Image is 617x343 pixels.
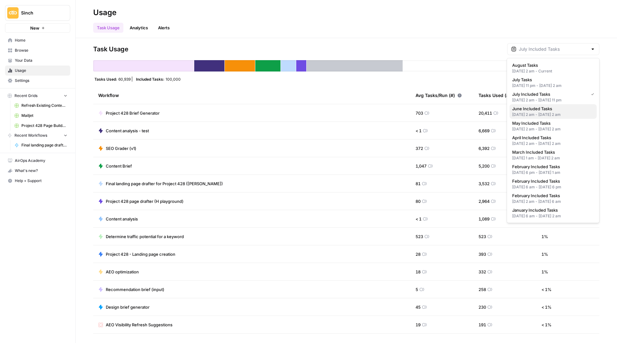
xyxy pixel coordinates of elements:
input: July Included Tasks [519,46,588,52]
span: 258 [478,286,486,293]
a: Content analysis - test [98,128,149,134]
span: July Included Tasks [512,91,586,97]
span: 523 [478,233,486,240]
a: Determine traffic potential for a keyword [98,233,184,240]
span: January Included Tasks [512,207,592,213]
span: 2,964 [478,198,490,204]
span: 191 [478,322,486,328]
span: Recent Workflows [14,133,47,138]
button: What's new? [5,166,70,176]
span: Tasks Used: [94,77,117,82]
div: What's new? [5,166,70,175]
span: Browse [15,48,67,53]
span: February Included Tasks [512,163,592,170]
span: Recent Grids [14,93,37,99]
span: July Tasks [512,77,592,83]
a: Mailjet [12,111,70,121]
span: August Tasks [512,62,592,68]
span: Content analysis - test [106,128,149,134]
span: Sinch [21,10,59,16]
div: Usage [93,8,116,18]
div: [DATE] 2 am - [DATE] 6 am [512,199,594,204]
a: AEO optimization [98,269,139,275]
div: [DATE] 1 am - [DATE] 2 am [512,155,594,161]
span: Project 428 page drafter (H playground) [106,198,184,204]
span: 19 [416,322,421,328]
div: [DATE] 2 am - [DATE] 2 am [512,141,594,146]
span: 703 [416,110,423,116]
span: 1 % [541,233,548,240]
span: 5,200 [478,163,490,169]
span: Your Data [15,58,67,63]
a: SEO Grader (v1) [98,145,136,151]
a: Project 428 - Landing page creation [98,251,175,257]
span: 81 [416,180,421,187]
a: Final landing page drafter for Project 428 ([PERSON_NAME]) [12,140,70,150]
span: 60,939 [118,77,131,82]
span: Included Tasks: [136,77,164,82]
a: Content analysis [98,216,138,222]
div: [DATE] 6 am - [DATE] 6 pm [512,184,594,190]
div: Avg Tasks/Run (#) [416,87,462,104]
span: Project 428 - Landing page creation [106,251,175,257]
span: Content Brief [106,163,132,169]
div: [DATE] 2 am - [DATE] 2 am [512,112,594,117]
span: Mailjet [21,113,67,118]
span: June Included Tasks [512,106,592,112]
button: Workspace: Sinch [5,5,70,21]
span: < 1 % [541,286,552,293]
button: Recent Workflows [5,131,70,140]
span: February Included Tasks [512,178,592,184]
span: 230 [478,304,486,310]
div: [DATE] 6 pm - [DATE] 1 am [512,170,594,175]
span: 1 % [541,269,548,275]
a: Final landing page drafter for Project 428 ([PERSON_NAME]) [98,180,223,187]
a: Alerts [154,23,173,33]
span: Project 428 Page Builder Tracker (NEW) [21,123,67,129]
span: 3,532 [478,180,490,187]
span: 523 [416,233,423,240]
span: 80 [416,198,421,204]
span: March Included Tasks [512,149,592,155]
a: AirOps Academy [5,156,70,166]
span: 5 [416,286,418,293]
a: Home [5,35,70,45]
button: Help + Support [5,176,70,186]
div: Tasks Used (#) [478,87,523,104]
span: 332 [478,269,486,275]
a: Content Brief [98,163,132,169]
a: Recommendation brief (input) [98,286,164,293]
div: Workflow [98,87,405,104]
span: Help + Support [15,178,67,184]
span: May Included Tasks [512,120,592,126]
span: Determine traffic potential for a keyword [106,233,184,240]
span: Content analysis [106,216,138,222]
span: AirOps Academy [15,158,67,163]
span: February Included Tasks [512,192,592,199]
span: 100,000 [166,77,181,82]
div: [DATE] 2 am - [DATE] 2 am [512,126,594,132]
span: Settings [15,78,67,83]
span: < 1 [416,128,422,134]
span: AEO optimization [106,269,139,275]
a: Analytics [126,23,152,33]
span: Design brief generator [106,304,150,310]
span: 6,392 [478,145,490,151]
a: Refresh Existing Content (1) [12,100,70,111]
button: New [5,23,70,33]
span: Final landing page drafter for Project 428 ([PERSON_NAME]) [21,142,67,148]
div: [DATE] 2 am - Current [512,68,594,74]
span: April Included Tasks [512,134,592,141]
button: Recent Grids [5,91,70,100]
a: Design brief generator [98,304,150,310]
a: Your Data [5,55,70,66]
span: SEO Grader (v1) [106,145,136,151]
span: AEO Visibility Refresh Suggestions [106,322,173,328]
div: [DATE] 11 pm - [DATE] 2 am [512,83,594,89]
span: 18 [416,269,421,275]
span: Refresh Existing Content (1) [21,103,67,108]
span: Final landing page drafter for Project 428 ([PERSON_NAME]) [106,180,223,187]
span: New [30,25,39,31]
a: Usage [5,66,70,76]
span: Recommendation brief (input) [106,286,164,293]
